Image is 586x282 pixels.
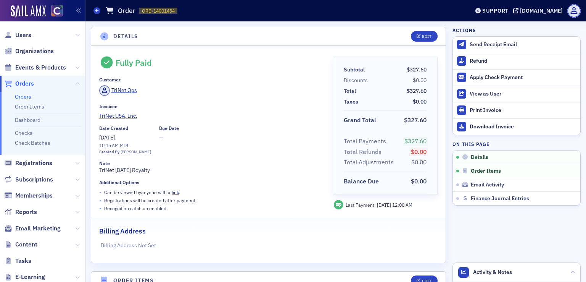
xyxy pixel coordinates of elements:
[4,159,52,167] a: Registrations
[4,31,31,39] a: Users
[15,79,34,88] span: Orders
[404,137,427,145] span: $327.60
[104,205,167,212] p: Recognition catch up enabled.
[46,5,63,18] a: View Homepage
[15,159,52,167] span: Registrations
[453,69,580,86] button: Apply Check Payment
[15,117,40,123] a: Dashboard
[99,226,146,236] h2: Billing Address
[344,177,382,186] span: Balance Due
[407,66,427,73] span: $327.60
[99,104,118,109] div: Invoicee
[344,66,365,74] div: Subtotal
[344,116,379,125] span: Grand Total
[411,158,427,166] span: $0.00
[411,148,427,156] span: $0.00
[473,268,512,276] span: Activity & Notes
[99,160,110,166] div: Note
[4,191,53,200] a: Memberships
[104,197,196,204] p: Registrations will be created after payment.
[4,224,61,233] a: Email Marketing
[172,189,179,195] a: link
[452,141,581,147] h4: On this page
[453,86,580,102] button: View as User
[411,31,437,42] button: Edit
[470,74,576,81] div: Apply Check Payment
[119,142,129,148] span: MDT
[413,98,427,105] span: $0.00
[344,147,384,157] span: Total Refunds
[453,37,580,53] button: Send Receipt Email
[99,196,101,204] span: •
[15,175,53,184] span: Subscriptions
[344,66,367,74] span: Subtotal
[99,160,322,174] div: TriNet [DATE] Royalty
[344,177,379,186] div: Balance Due
[377,202,392,208] span: [DATE]
[4,63,66,72] a: Events & Products
[470,107,576,114] div: Print Invoice
[346,201,412,208] div: Last Payment:
[411,177,427,185] span: $0.00
[159,134,179,142] span: —
[51,5,63,17] img: SailAMX
[567,4,581,18] span: Profile
[99,112,169,120] span: TriNet USA, Inc.
[15,139,50,146] a: Check Batches
[344,98,361,106] span: Taxes
[99,112,322,120] a: TriNet USA, Inc.
[99,188,101,196] span: •
[101,241,436,250] p: Billing Address Not Set
[453,53,580,69] button: Refund
[520,7,563,14] div: [DOMAIN_NAME]
[404,116,427,124] span: $327.60
[15,224,61,233] span: Email Marketing
[15,191,53,200] span: Memberships
[344,158,394,167] div: Total Adjustments
[15,208,37,216] span: Reports
[471,182,504,188] span: Email Activity
[453,102,580,118] a: Print Invoice
[159,125,179,131] div: Due Date
[99,77,121,83] div: Customer
[471,168,501,175] span: Order Items
[4,208,37,216] a: Reports
[344,76,368,84] div: Discounts
[344,87,356,95] div: Total
[513,8,565,13] button: [DOMAIN_NAME]
[15,63,66,72] span: Events & Products
[15,31,31,39] span: Users
[15,273,45,281] span: E-Learning
[4,257,31,265] a: Tasks
[116,58,152,68] div: Fully Paid
[15,257,31,265] span: Tasks
[422,34,431,39] div: Edit
[407,88,427,94] span: $327.60
[15,103,44,110] a: Order Items
[4,273,45,281] a: E-Learning
[99,180,139,185] div: Additional Options
[471,195,529,202] span: Finance Journal Entries
[4,79,34,88] a: Orders
[344,76,370,84] span: Discounts
[453,118,580,135] a: Download Invoice
[344,87,359,95] span: Total
[15,240,37,249] span: Content
[99,85,137,96] a: TriNet Ops
[15,130,32,136] a: Checks
[99,125,128,131] div: Date Created
[111,86,137,94] div: TriNet Ops
[4,175,53,184] a: Subscriptions
[99,142,119,148] time: 10:15 AM
[118,6,135,15] h1: Order
[99,149,121,154] span: Created By:
[11,5,46,18] img: SailAMX
[470,91,576,97] div: View as User
[142,8,175,14] span: ORD-14001454
[15,93,31,100] a: Orders
[470,58,576,65] div: Refund
[470,41,576,48] div: Send Receipt Email
[99,134,115,141] span: [DATE]
[471,154,488,161] span: Details
[392,202,412,208] span: 12:00 AM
